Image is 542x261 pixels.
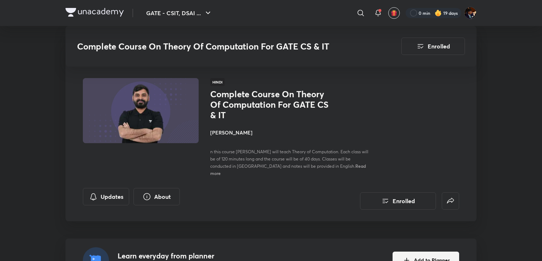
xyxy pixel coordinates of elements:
span: Hindi [210,78,225,86]
button: About [134,188,180,205]
button: GATE - CSIT, DSAI ... [142,6,217,20]
img: streak [435,9,442,17]
button: false [442,192,459,210]
img: Thumbnail [82,77,200,144]
span: n this course [PERSON_NAME] will teach Theory of Computation. Each class will be of 120 minutes l... [210,149,368,169]
button: Enrolled [401,38,465,55]
button: Updates [83,188,129,205]
img: avatar [391,10,397,16]
button: avatar [388,7,400,19]
img: Company Logo [65,8,124,17]
button: Enrolled [360,192,436,210]
h3: Complete Course On Theory Of Computation For GATE CS & IT [77,41,360,52]
h4: [PERSON_NAME] [210,129,372,136]
a: Company Logo [65,8,124,18]
img: Asmeet Gupta [464,7,477,19]
h1: Complete Course On Theory Of Computation For GATE CS & IT [210,89,329,120]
